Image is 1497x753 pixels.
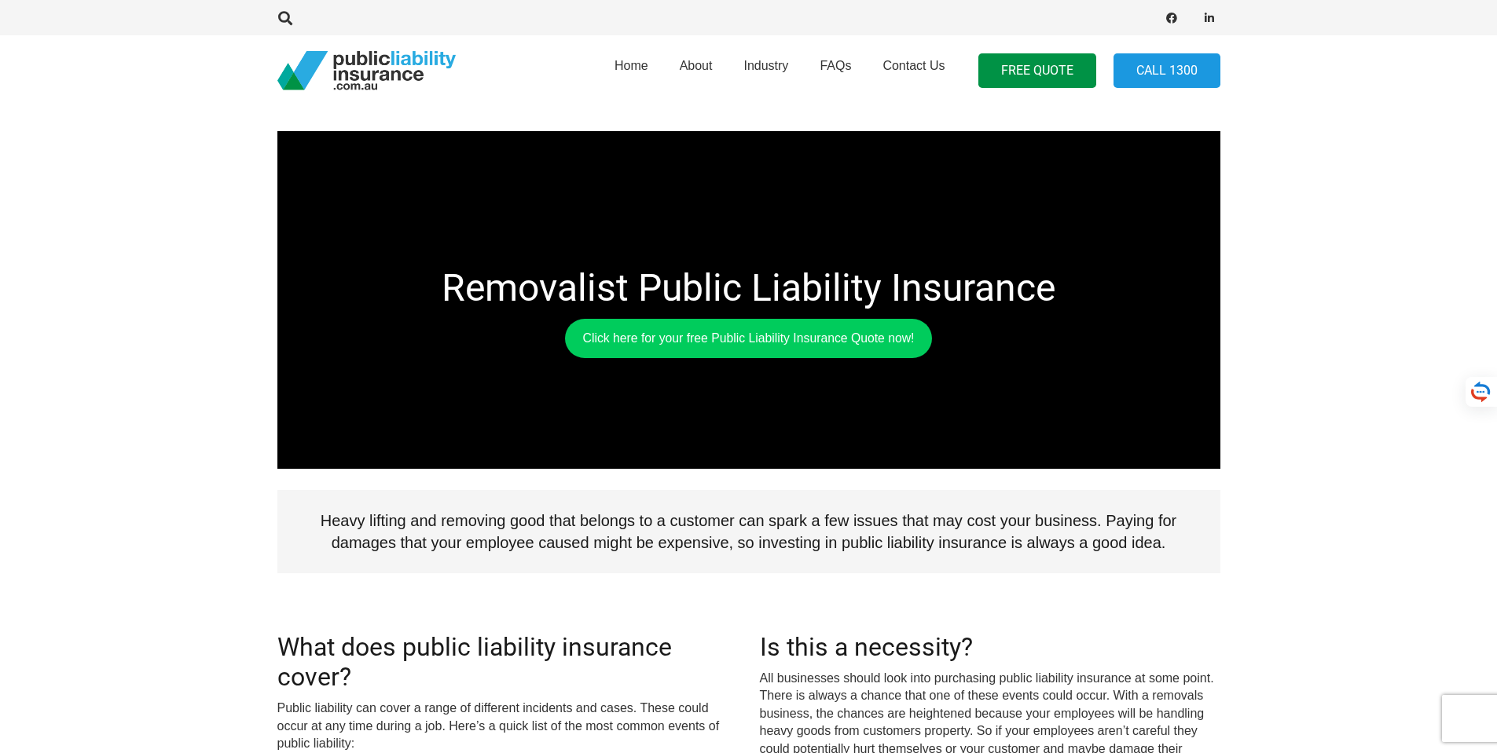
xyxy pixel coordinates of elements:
[288,265,1209,311] h1: Removalist Public Liability Insurance
[680,59,713,72] span: About
[615,59,648,72] span: Home
[1198,7,1220,29] a: LinkedIn
[599,31,664,111] a: Home
[743,59,788,72] span: Industry
[882,59,945,72] span: Contact Us
[664,31,728,111] a: About
[978,53,1096,89] a: FREE QUOTE
[277,51,456,90] a: pli_logotransparent
[1161,7,1183,29] a: Facebook
[1114,53,1220,89] a: Call 1300
[277,490,1220,573] p: Heavy lifting and removing good that belongs to a customer can spark a few issues that may cost y...
[820,59,851,72] span: FAQs
[277,700,738,752] p: Public liability can cover a range of different incidents and cases. These could occur at any tim...
[867,31,960,111] a: Contact Us
[277,632,738,693] h2: What does public liability insurance cover?
[760,632,1220,662] h2: Is this a necessity?
[804,31,867,111] a: FAQs
[728,31,804,111] a: Industry
[565,319,933,358] a: Click here for your free Public Liability Insurance Quote now!
[270,11,302,25] a: Search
